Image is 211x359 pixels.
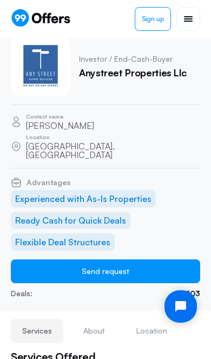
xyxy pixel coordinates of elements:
p: Contact name [26,114,94,119]
li: Flexible Deal Structures [11,233,115,251]
li: Experienced with As-Is Properties [11,190,156,207]
button: About [72,319,116,343]
p: Investor / End-Cash-Buyer [79,54,186,64]
button: Services [11,319,63,343]
button: Send request [11,259,200,283]
p: Deals: [11,288,32,299]
li: Ready Cash for Quick Deals [11,212,130,229]
img: glenn klingensmith [11,36,70,96]
h1: anystreet properties llc [79,67,186,79]
span: Advantages [27,179,70,186]
button: Location [125,319,179,343]
a: Sign up [135,7,171,31]
p: [PERSON_NAME] [26,121,94,130]
p: Location [26,134,200,140]
iframe: Tidio Chat [155,281,206,332]
p: [GEOGRAPHIC_DATA], [GEOGRAPHIC_DATA] [26,142,200,159]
